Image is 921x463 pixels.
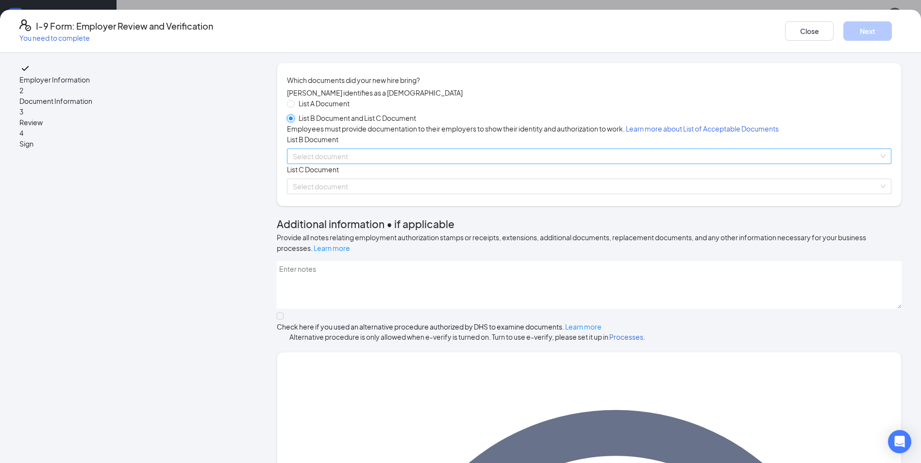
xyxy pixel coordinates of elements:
[36,19,213,33] h4: I-9 Form: Employer Review and Verification
[19,86,23,95] span: 2
[19,129,23,137] span: 4
[19,33,213,43] p: You need to complete
[277,331,902,342] span: Alternative procedure is only allowed when e-verify is turned on. Turn to use e-verify, please se...
[277,233,866,252] span: Provide all notes relating employment authorization stamps or receipts, extensions, additional do...
[785,21,834,41] button: Close
[287,165,339,174] span: List C Document
[19,74,240,85] span: Employer Information
[277,217,385,231] span: Additional information
[19,96,240,106] span: Document Information
[287,135,338,144] span: List B Document
[295,113,420,123] span: List B Document and List C Document
[609,332,643,341] a: Processes
[287,88,463,97] span: [PERSON_NAME] identifies as a [DEMOGRAPHIC_DATA]
[626,124,779,133] a: Learn more about List of Acceptable Documents
[277,322,902,331] div: Check here if you used an alternative procedure authorized by DHS to examine documents.
[287,75,891,85] span: Which documents did your new hire bring?
[565,322,602,331] a: Learn more
[19,117,240,128] span: Review
[888,430,911,453] div: Open Intercom Messenger
[843,21,892,41] button: Next
[19,63,31,74] svg: Checkmark
[295,98,353,109] span: List A Document
[314,244,350,252] a: Learn more
[385,217,454,231] span: • if applicable
[19,138,240,149] span: Sign
[277,313,284,319] input: Check here if you used an alternative procedure authorized by DHS to examine documents. Learn more
[19,19,31,31] svg: FormI9EVerifyIcon
[287,124,779,133] span: Employees must provide documentation to their employers to show their identity and authorization ...
[19,107,23,116] span: 3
